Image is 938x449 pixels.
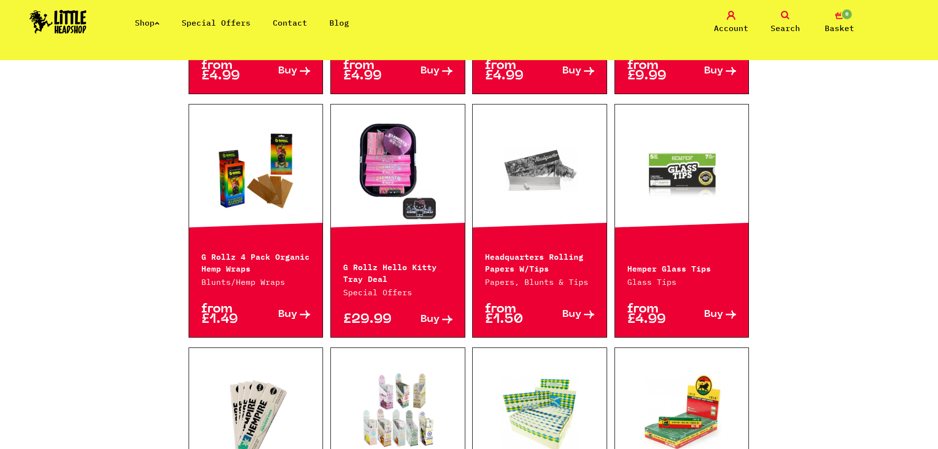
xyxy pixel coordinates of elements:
a: Buy [256,304,310,325]
span: 0 [841,8,853,20]
span: Buy [420,314,440,325]
a: 0 Basket [815,11,864,34]
p: Special Offers [343,286,453,298]
a: Search [761,11,810,34]
p: Headquarters Rolling Papers W/Tips [485,250,594,274]
p: Hemper Glass Tips [627,262,737,274]
p: G Rollz Hello Kitty Tray Deal [343,260,453,284]
a: Contact [273,18,307,28]
p: G Rollz 4 Pack Organic Hemp Wraps [201,250,311,274]
p: £29.99 [343,314,398,325]
a: Buy [398,314,453,325]
a: Buy [682,304,737,325]
p: from £4.99 [485,61,540,81]
span: Buy [562,310,582,320]
a: Buy [540,304,594,325]
span: Buy [704,310,723,320]
span: Search [771,22,800,34]
span: Buy [278,66,297,76]
p: from £4.99 [343,61,398,81]
a: Buy [398,61,453,81]
a: Buy [682,61,737,81]
a: Buy [540,61,594,81]
span: Basket [825,22,854,34]
p: Glass Tips [627,276,737,288]
span: Buy [562,66,582,76]
p: from £4.99 [201,61,256,81]
span: Buy [420,66,440,76]
a: Buy [256,61,310,81]
img: Little Head Shop Logo [30,10,87,34]
p: Blunts/Hemp Wraps [201,276,311,288]
span: Buy [704,66,723,76]
a: Blog [329,18,349,28]
p: Papers, Blunts & Tips [485,276,594,288]
p: from £4.99 [627,304,682,325]
a: Shop [135,18,160,28]
a: Special Offers [182,18,251,28]
span: Buy [278,310,297,320]
p: from £1.49 [201,304,256,325]
p: from £9.99 [627,61,682,81]
p: from £1.50 [485,304,540,325]
span: Account [714,22,748,34]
